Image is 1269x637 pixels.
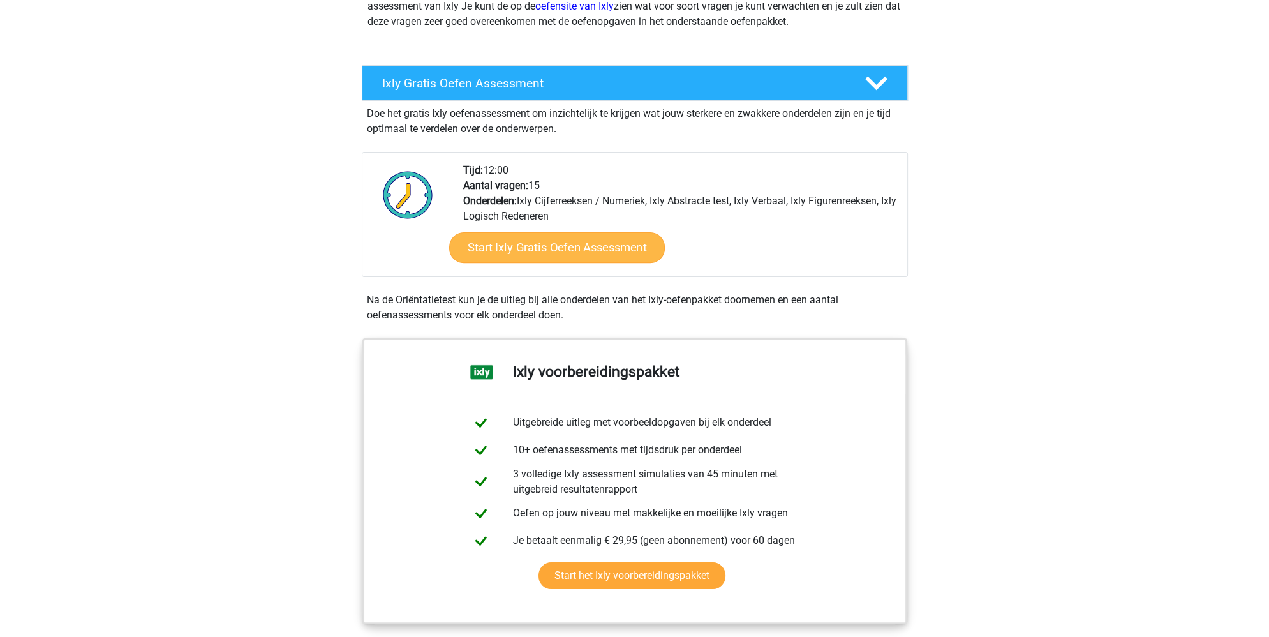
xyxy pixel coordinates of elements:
a: Start Ixly Gratis Oefen Assessment [449,232,664,263]
div: Doe het gratis Ixly oefenassessment om inzichtelijk te krijgen wat jouw sterkere en zwakkere onde... [362,101,908,137]
div: 12:00 15 Ixly Cijferreeksen / Numeriek, Ixly Abstracte test, Ixly Verbaal, Ixly Figurenreeksen, I... [454,163,907,276]
a: Start het Ixly voorbereidingspakket [538,562,725,589]
b: Tijd: [463,164,483,176]
img: Klok [376,163,440,227]
div: Na de Oriëntatietest kun je de uitleg bij alle onderdelen van het Ixly-oefenpakket doornemen en e... [362,292,908,323]
b: Aantal vragen: [463,179,528,191]
b: Onderdelen: [463,195,517,207]
h4: Ixly Gratis Oefen Assessment [382,76,844,91]
a: Ixly Gratis Oefen Assessment [357,65,913,101]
